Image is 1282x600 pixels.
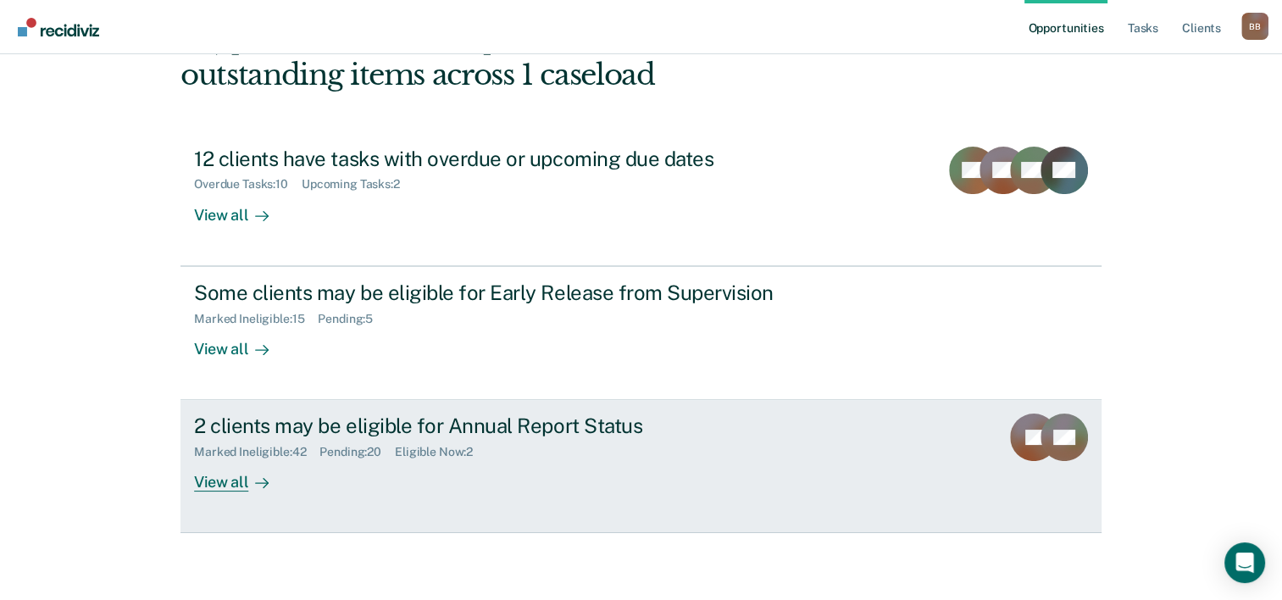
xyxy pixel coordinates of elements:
[194,445,319,459] div: Marked Ineligible : 42
[18,18,99,36] img: Recidiviz
[1241,13,1268,40] button: Profile dropdown button
[318,312,386,326] div: Pending : 5
[194,312,318,326] div: Marked Ineligible : 15
[194,325,289,358] div: View all
[194,177,302,192] div: Overdue Tasks : 10
[194,192,289,225] div: View all
[194,414,789,438] div: 2 clients may be eligible for Annual Report Status
[180,23,917,92] div: Hi, [PERSON_NAME]. We’ve found some outstanding items across 1 caseload
[180,133,1102,266] a: 12 clients have tasks with overdue or upcoming due datesOverdue Tasks:10Upcoming Tasks:2View all
[302,177,413,192] div: Upcoming Tasks : 2
[1224,542,1265,583] div: Open Intercom Messenger
[194,281,789,305] div: Some clients may be eligible for Early Release from Supervision
[180,266,1102,400] a: Some clients may be eligible for Early Release from SupervisionMarked Ineligible:15Pending:5View all
[395,445,486,459] div: Eligible Now : 2
[194,147,789,171] div: 12 clients have tasks with overdue or upcoming due dates
[180,400,1102,533] a: 2 clients may be eligible for Annual Report StatusMarked Ineligible:42Pending:20Eligible Now:2Vie...
[319,445,395,459] div: Pending : 20
[194,459,289,492] div: View all
[1241,13,1268,40] div: B B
